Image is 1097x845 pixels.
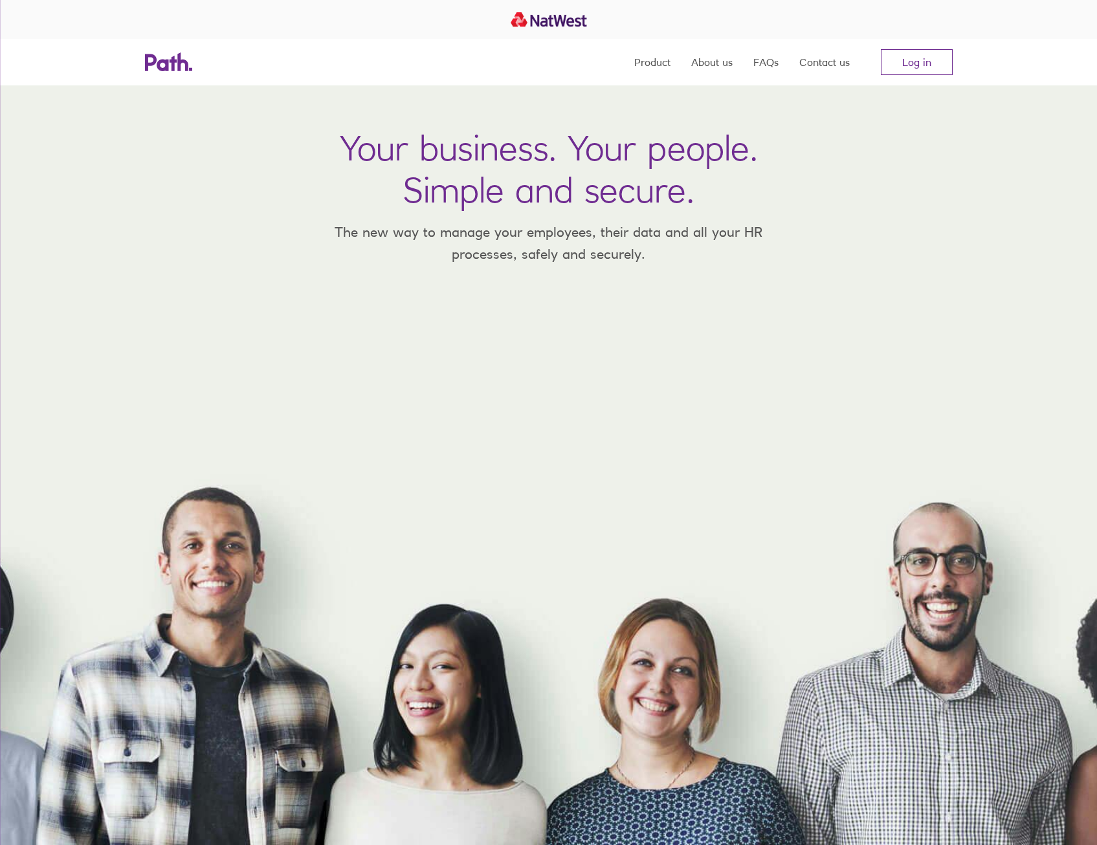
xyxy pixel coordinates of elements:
a: About us [691,39,733,85]
a: Log in [881,49,953,75]
a: FAQs [753,39,779,85]
a: Contact us [799,39,850,85]
h1: Your business. Your people. Simple and secure. [340,127,758,211]
p: The new way to manage your employees, their data and all your HR processes, safely and securely. [316,221,782,265]
a: Product [634,39,670,85]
